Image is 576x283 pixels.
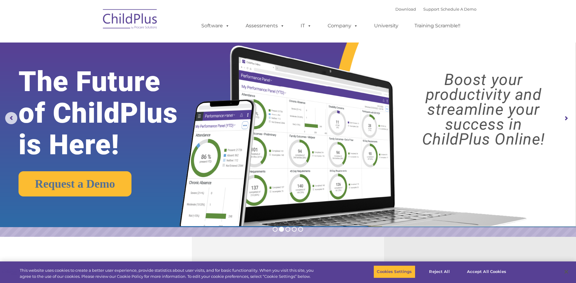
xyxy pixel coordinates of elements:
[423,7,439,12] a: Support
[368,20,404,32] a: University
[195,20,236,32] a: Software
[441,7,476,12] a: Schedule A Demo
[373,265,415,278] button: Cookies Settings
[322,20,364,32] a: Company
[398,72,569,147] rs-layer: Boost your productivity and streamline your success in ChildPlus Online!
[295,20,318,32] a: IT
[464,265,510,278] button: Accept All Cookies
[19,66,203,161] rs-layer: The Future of ChildPlus is Here!
[395,7,476,12] font: |
[395,7,416,12] a: Download
[84,65,110,70] span: Phone number
[240,20,291,32] a: Assessments
[84,40,103,45] span: Last name
[20,268,317,279] div: This website uses cookies to create a better user experience, provide statistics about user visit...
[100,5,161,35] img: ChildPlus by Procare Solutions
[19,171,131,196] a: Request a Demo
[421,265,458,278] button: Reject All
[408,20,466,32] a: Training Scramble!!
[560,265,573,278] button: Close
